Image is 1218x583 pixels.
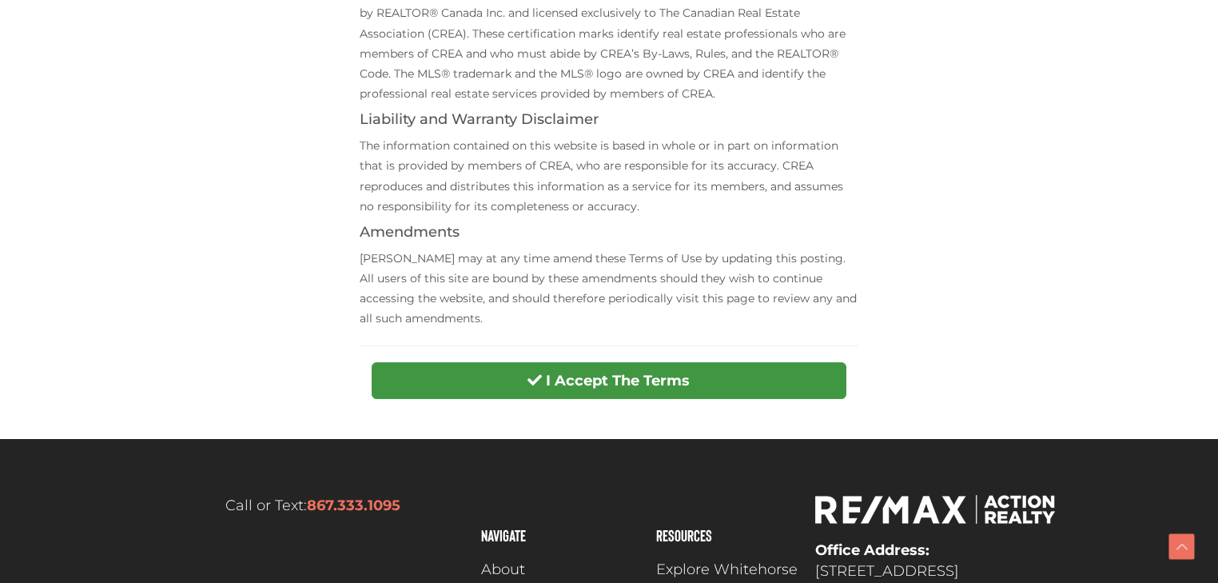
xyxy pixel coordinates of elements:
[307,497,400,514] a: 867.333.1095
[546,372,690,389] strong: I Accept The Terms
[360,112,858,128] h4: Liability and Warranty Disclaimer
[360,225,858,241] h4: Amendments
[656,559,799,581] a: Explore Whitehorse
[656,559,798,581] span: Explore Whitehorse
[161,495,465,517] p: Call or Text:
[815,541,929,559] strong: Office Address:
[372,362,846,399] button: I Accept The Terms
[656,527,799,543] h4: Resources
[360,136,858,217] p: The information contained on this website is based in whole or in part on information that is pro...
[360,249,858,329] p: [PERSON_NAME] may at any time amend these Terms of Use by updating this posting. All users of thi...
[481,527,640,543] h4: Navigate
